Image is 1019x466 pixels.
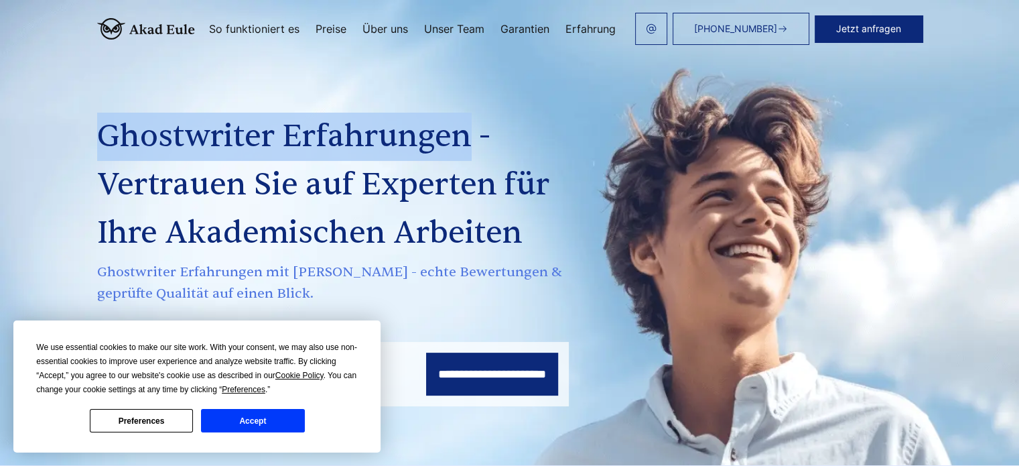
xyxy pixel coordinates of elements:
[222,385,265,394] span: Preferences
[815,15,923,42] button: Jetzt anfragen
[97,113,601,257] h1: Ghostwriter Erfahrungen - Vertrauen Sie auf Experten für Ihre Akademischen Arbeiten
[565,23,616,34] a: Erfahrung
[13,321,381,453] div: Cookie Consent Prompt
[500,23,549,34] a: Garantien
[201,409,304,432] button: Accept
[673,13,809,45] a: [PHONE_NUMBER]
[646,23,657,34] img: email
[97,18,195,40] img: logo
[97,261,601,304] span: Ghostwriter Erfahrungen mit [PERSON_NAME] - echte Bewertungen & geprüfte Qualität auf einen Blick.
[424,23,484,34] a: Unser Team
[275,371,324,380] span: Cookie Policy
[694,23,777,34] span: [PHONE_NUMBER]
[316,23,346,34] a: Preise
[209,23,299,34] a: So funktioniert es
[90,409,193,432] button: Preferences
[36,341,358,397] div: We use essential cookies to make our site work. With your consent, we may also use non-essential ...
[362,23,408,34] a: Über uns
